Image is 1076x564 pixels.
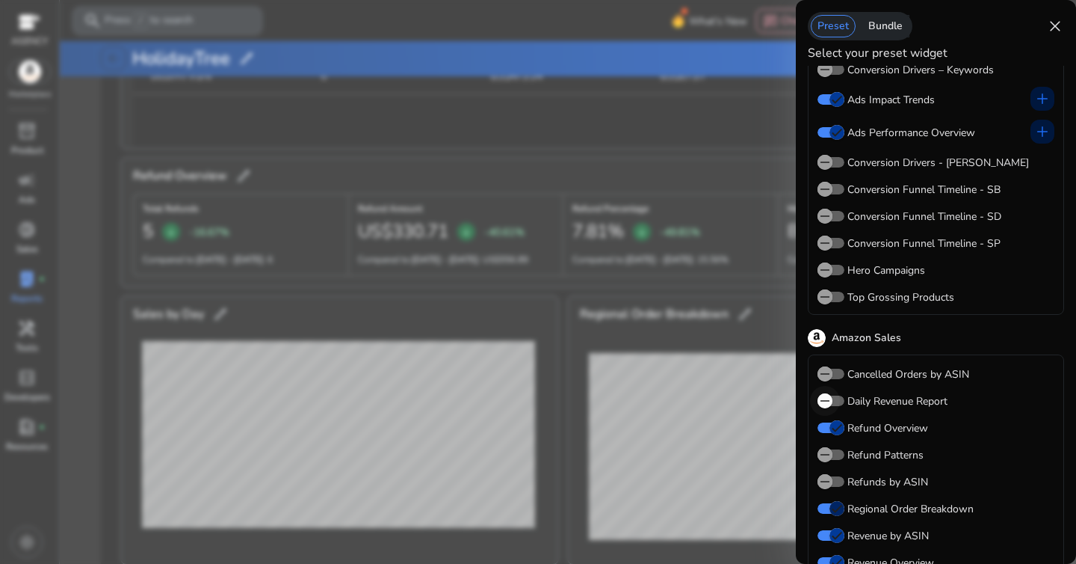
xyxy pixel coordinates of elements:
label: Refund Patterns [844,447,924,463]
span: close [1046,17,1064,35]
span: add [1033,90,1051,108]
label: Daily Revenue Report [844,393,947,409]
label: Regional Order Breakdown [844,501,974,517]
span: add [1033,123,1051,141]
div: Bundle [862,15,909,37]
div: Preset [811,15,856,37]
h5: Amazon Sales [832,332,901,345]
label: Conversion Funnel Timeline - SD [844,209,1001,224]
label: Conversion Drivers – Keywords [844,62,994,78]
label: Conversion Funnel Timeline - SP [844,236,1001,251]
label: Cancelled Orders by ASIN [844,367,969,382]
label: Conversion Funnel Timeline - SB [844,182,1001,197]
label: Revenue by ASIN [844,528,929,544]
img: amazon.svg [808,329,826,347]
label: Conversion Drivers - [PERSON_NAME] [844,155,1029,171]
label: Refund Overview [844,420,928,436]
label: Ads Performance Overview [844,125,975,141]
label: Ads Impact Trends [844,92,935,108]
label: Refunds by ASIN [844,474,928,490]
h4: Select your preset widget [808,46,947,61]
label: Hero Campaigns [844,263,925,278]
label: Top Grossing Products [844,289,954,305]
